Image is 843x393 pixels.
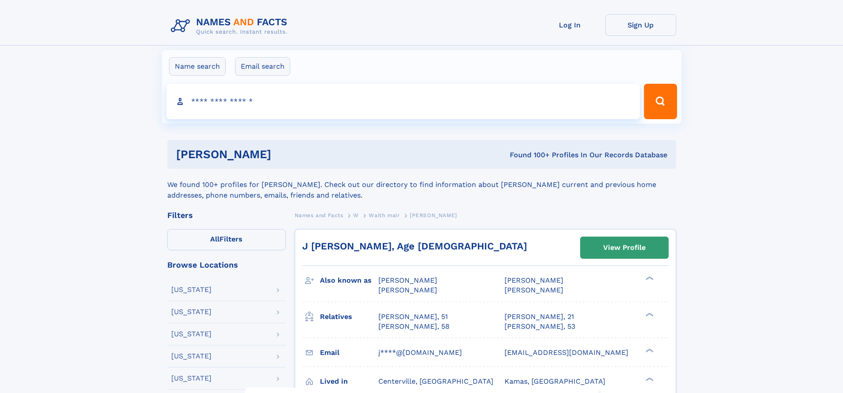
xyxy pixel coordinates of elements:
div: [US_STATE] [171,286,212,293]
span: Kamas, [GEOGRAPHIC_DATA] [504,377,605,385]
a: Waith mair [369,210,400,221]
a: View Profile [581,237,668,258]
span: Centerville, [GEOGRAPHIC_DATA] [378,377,493,385]
button: Search Button [644,84,677,119]
span: [PERSON_NAME] [504,276,563,284]
div: Browse Locations [167,261,286,269]
label: Email search [235,57,290,76]
h1: [PERSON_NAME] [176,149,391,160]
a: [PERSON_NAME], 58 [378,322,450,331]
h3: Relatives [320,309,378,324]
div: ❯ [643,276,654,281]
span: W [353,212,359,218]
div: [US_STATE] [171,331,212,338]
span: [PERSON_NAME] [378,286,437,294]
span: Waith mair [369,212,400,218]
div: [US_STATE] [171,375,212,382]
span: [PERSON_NAME] [378,276,437,284]
div: ❯ [643,376,654,382]
div: ❯ [643,311,654,317]
div: We found 100+ profiles for [PERSON_NAME]. Check out our directory to find information about [PERS... [167,169,676,201]
div: Found 100+ Profiles In Our Records Database [390,150,667,160]
h3: Lived in [320,374,378,389]
div: View Profile [603,237,646,258]
span: All [210,235,219,243]
h3: Also known as [320,273,378,288]
span: [PERSON_NAME] [504,286,563,294]
div: Filters [167,211,286,219]
label: Name search [169,57,226,76]
div: [US_STATE] [171,308,212,315]
a: [PERSON_NAME], 21 [504,312,574,322]
a: [PERSON_NAME], 51 [378,312,448,322]
a: Log In [535,14,605,36]
span: [EMAIL_ADDRESS][DOMAIN_NAME] [504,348,628,357]
div: [US_STATE] [171,353,212,360]
img: Logo Names and Facts [167,14,295,38]
a: J [PERSON_NAME], Age [DEMOGRAPHIC_DATA] [302,241,527,252]
div: ❯ [643,347,654,353]
a: Names and Facts [295,210,343,221]
input: search input [166,84,640,119]
span: [PERSON_NAME] [410,212,457,218]
a: [PERSON_NAME], 53 [504,322,575,331]
h3: Email [320,345,378,360]
label: Filters [167,229,286,250]
a: W [353,210,359,221]
a: Sign Up [605,14,676,36]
